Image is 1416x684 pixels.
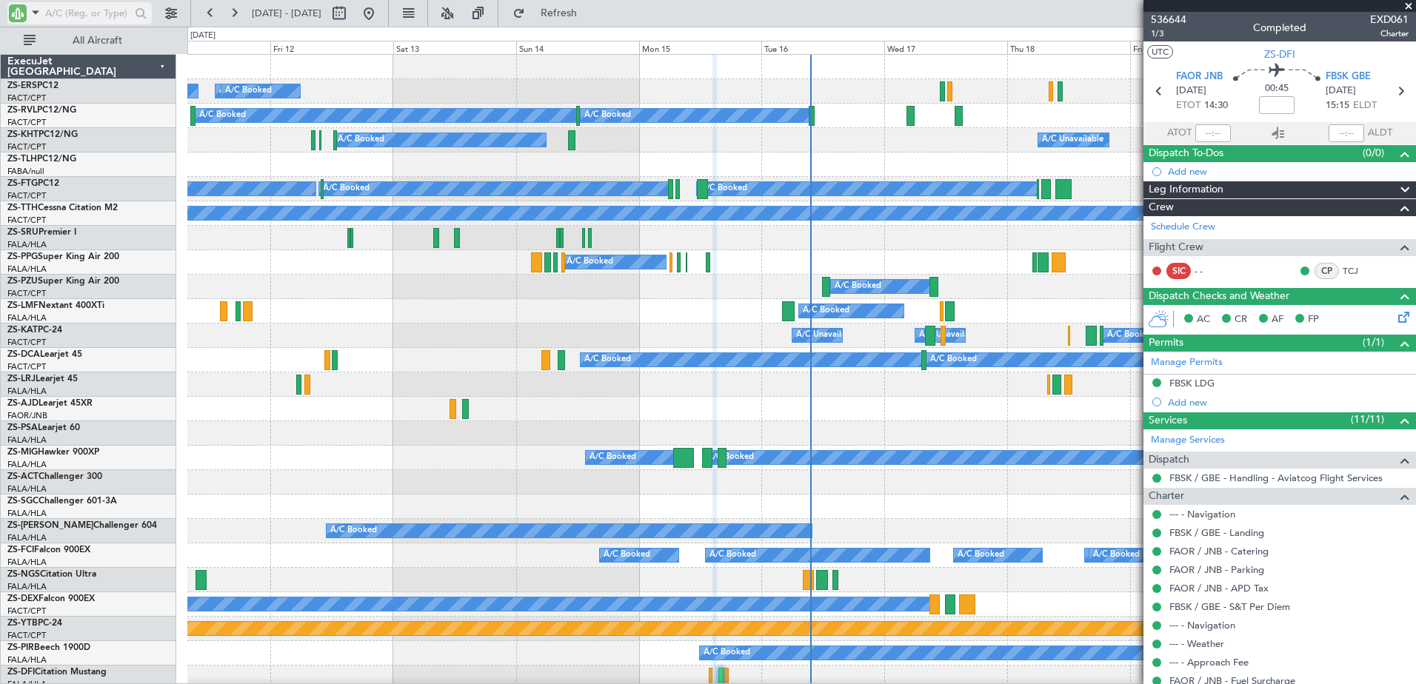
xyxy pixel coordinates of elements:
[199,104,246,127] div: A/C Booked
[7,350,40,359] span: ZS-DCA
[919,324,981,346] div: A/C Unavailable
[7,252,38,261] span: ZS-PPG
[7,361,46,372] a: FACT/CPT
[930,349,977,371] div: A/C Booked
[1169,472,1383,484] a: FBSK / GBE - Handling - Aviatcog Flight Services
[1176,84,1206,98] span: [DATE]
[1315,263,1339,279] div: CP
[1149,199,1174,216] span: Crew
[1168,396,1409,409] div: Add new
[7,301,39,310] span: ZS-LMF
[1168,165,1409,178] div: Add new
[270,41,393,54] div: Fri 12
[1151,355,1223,370] a: Manage Permits
[7,448,38,457] span: ZS-MIG
[1151,27,1186,40] span: 1/3
[7,532,47,543] a: FALA/HLA
[1176,70,1223,84] span: FAOR JNB
[7,423,80,432] a: ZS-PSALearjet 60
[393,41,516,54] div: Sat 13
[190,30,216,42] div: [DATE]
[7,654,47,665] a: FALA/HLA
[7,301,104,310] a: ZS-LMFNextant 400XTi
[1235,312,1247,327] span: CR
[1169,563,1264,576] a: FAOR / JNB - Parking
[7,423,38,432] span: ZS-PSA
[7,581,47,592] a: FALA/HLA
[584,349,631,371] div: A/C Booked
[1151,12,1186,27] span: 536644
[7,375,78,383] a: ZS-LRJLearjet 45
[338,129,384,151] div: A/C Booked
[1264,47,1295,62] span: ZS-DFI
[147,41,270,54] div: Thu 11
[1253,20,1306,36] div: Completed
[7,448,99,457] a: ZS-MIGHawker 900XP
[7,141,46,152] a: FACT/CPT
[1093,544,1140,566] div: A/C Booked
[7,155,76,164] a: ZS-TLHPC12/NG
[7,557,47,568] a: FALA/HLA
[1147,45,1173,58] button: UTC
[323,178,370,200] div: A/C Booked
[7,594,95,603] a: ZS-DEXFalcon 900EX
[7,288,46,299] a: FACT/CPT
[1370,12,1409,27] span: EXD061
[1151,220,1215,235] a: Schedule Crew
[796,324,858,346] div: A/C Unavailable
[1169,582,1269,594] a: FAOR / JNB - APD Tax
[707,446,754,469] div: A/C Booked
[7,546,34,554] span: ZS-FCI
[7,546,90,554] a: ZS-FCIFalcon 900EX
[1149,452,1189,469] span: Dispatch
[7,264,47,275] a: FALA/HLA
[1169,377,1215,389] div: FBSK LDG
[7,350,82,359] a: ZS-DCALearjet 45
[1149,181,1223,198] span: Leg Information
[7,606,46,617] a: FACT/CPT
[567,251,613,273] div: A/C Booked
[7,375,36,383] span: ZS-LRJ
[704,642,750,664] div: A/C Booked
[1149,145,1223,162] span: Dispatch To-Dos
[1149,412,1187,429] span: Services
[45,2,130,24] input: A/C (Reg. or Type)
[1308,312,1319,327] span: FP
[1169,600,1290,613] a: FBSK / GBE - S&T Per Diem
[7,386,47,397] a: FALA/HLA
[1167,126,1192,141] span: ATOT
[1149,288,1289,305] span: Dispatch Checks and Weather
[1326,84,1356,98] span: [DATE]
[7,326,38,335] span: ZS-KAT
[7,215,46,226] a: FACT/CPT
[1370,27,1409,40] span: Charter
[7,399,93,408] a: ZS-AJDLearjet 45XR
[1326,98,1349,113] span: 15:15
[7,117,46,128] a: FACT/CPT
[1363,335,1384,350] span: (1/1)
[528,8,590,19] span: Refresh
[7,106,76,115] a: ZS-RVLPC12/NG
[1166,263,1191,279] div: SIC
[7,472,39,481] span: ZS-ACT
[7,228,76,237] a: ZS-SRUPremier I
[1107,324,1154,346] div: A/C Booked
[7,93,46,104] a: FACT/CPT
[7,483,47,494] a: FALA/HLA
[7,399,39,408] span: ZS-AJD
[590,446,636,469] div: A/C Booked
[803,300,849,322] div: A/C Booked
[584,104,631,127] div: A/C Booked
[7,81,37,90] span: ZS-ERS
[7,521,157,530] a: ZS-[PERSON_NAME]Challenger 604
[252,7,321,20] span: [DATE] - [DATE]
[639,41,762,54] div: Mon 15
[7,619,62,628] a: ZS-YTBPC-24
[7,252,119,261] a: ZS-PPGSuper King Air 200
[7,130,39,139] span: ZS-KHT
[330,520,377,542] div: A/C Booked
[7,277,119,286] a: ZS-PZUSuper King Air 200
[7,459,47,470] a: FALA/HLA
[16,29,161,53] button: All Aircraft
[7,497,39,506] span: ZS-SGC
